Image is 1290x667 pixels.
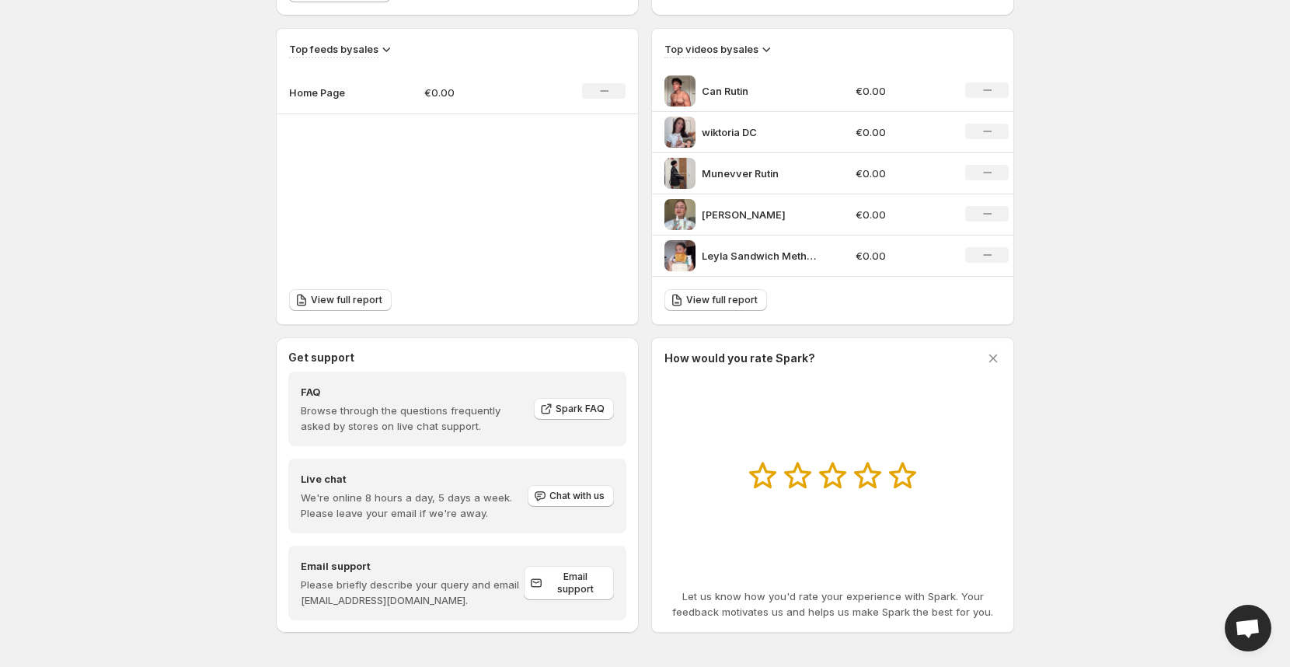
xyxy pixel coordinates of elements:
img: wiktoria DC [664,117,696,148]
span: Spark FAQ [556,403,605,415]
a: View full report [664,289,767,311]
h4: FAQ [301,384,523,400]
p: wiktoria DC [702,124,818,140]
span: Email support [546,571,605,595]
h4: Live chat [301,471,526,487]
p: Please briefly describe your query and email [EMAIL_ADDRESS][DOMAIN_NAME]. [301,577,524,608]
h4: Email support [301,558,524,574]
img: Leyla Sandwich Method [664,240,696,271]
span: Chat with us [549,490,605,502]
p: €0.00 [856,248,947,264]
p: €0.00 [424,85,535,100]
p: €0.00 [856,124,947,140]
a: View full report [289,289,392,311]
a: Email support [524,566,614,600]
p: Leyla Sandwich Method [702,248,818,264]
h3: Get support [288,350,354,365]
p: €0.00 [856,83,947,99]
p: Can Rutin [702,83,818,99]
p: €0.00 [856,207,947,222]
button: Chat with us [528,485,614,507]
h3: Top videos by sales [664,41,758,57]
p: [PERSON_NAME] [702,207,818,222]
h3: Top feeds by sales [289,41,378,57]
p: Browse through the questions frequently asked by stores on live chat support. [301,403,523,434]
img: Can Rutin [664,75,696,107]
p: Home Page [289,85,367,100]
p: €0.00 [856,166,947,181]
span: View full report [311,294,382,306]
p: Munevver Rutin [702,166,818,181]
p: Let us know how you'd rate your experience with Spark. Your feedback motivates us and helps us ma... [664,588,1001,620]
div: Open chat [1225,605,1271,651]
img: Munevver Rutin [664,158,696,189]
p: We're online 8 hours a day, 5 days a week. Please leave your email if we're away. [301,490,526,521]
img: Janina Rutin [664,199,696,230]
span: View full report [686,294,758,306]
a: Spark FAQ [534,398,614,420]
h3: How would you rate Spark? [664,351,815,366]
